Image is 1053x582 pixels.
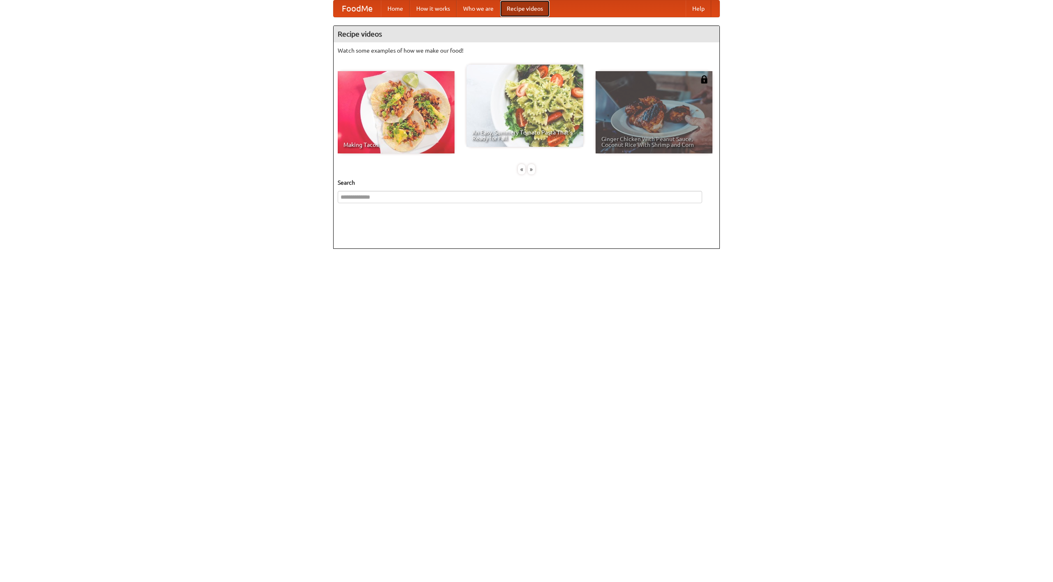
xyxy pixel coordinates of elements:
a: Home [381,0,410,17]
h5: Search [338,179,715,187]
div: » [528,164,535,174]
a: Making Tacos [338,71,455,153]
img: 483408.png [700,75,708,83]
p: Watch some examples of how we make our food! [338,46,715,55]
a: Who we are [457,0,500,17]
span: Making Tacos [343,142,449,148]
a: FoodMe [334,0,381,17]
div: « [518,164,525,174]
h4: Recipe videos [334,26,719,42]
a: How it works [410,0,457,17]
a: An Easy, Summery Tomato Pasta That's Ready for Fall [466,65,583,147]
a: Recipe videos [500,0,550,17]
span: An Easy, Summery Tomato Pasta That's Ready for Fall [472,130,578,141]
a: Help [686,0,711,17]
